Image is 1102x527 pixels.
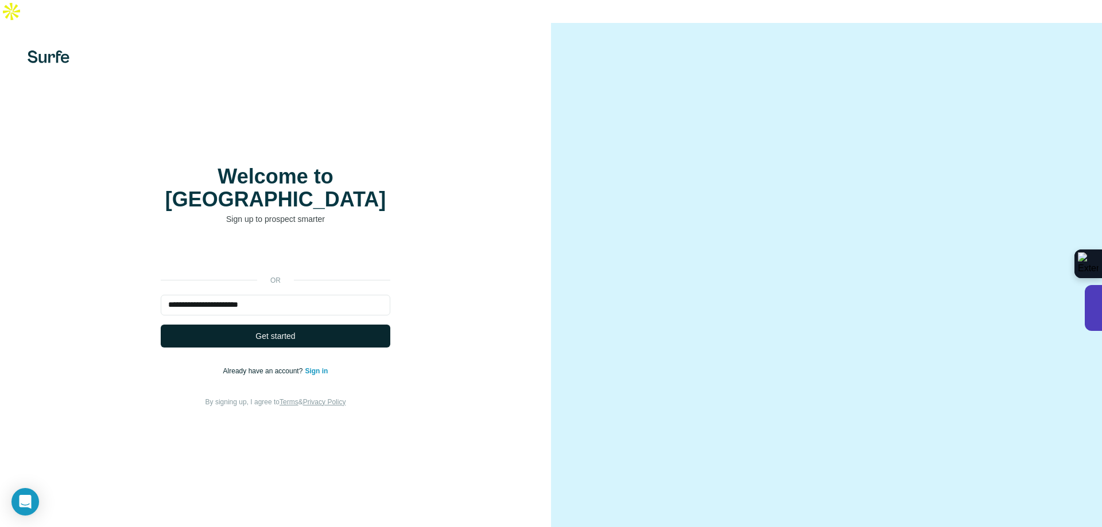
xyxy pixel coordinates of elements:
div: Open Intercom Messenger [11,488,39,516]
img: Extension Icon [1078,252,1099,275]
a: Privacy Policy [303,398,346,406]
span: By signing up, I agree to & [205,398,346,406]
span: Get started [255,330,295,342]
h1: Welcome to [GEOGRAPHIC_DATA] [161,165,390,211]
a: Sign in [305,367,328,375]
iframe: Sign in with Google Button [155,242,396,267]
span: Already have an account? [223,367,305,375]
a: Terms [280,398,298,406]
p: Sign up to prospect smarter [161,213,390,225]
img: Surfe's logo [28,50,69,63]
p: or [257,275,294,286]
button: Get started [161,325,390,348]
